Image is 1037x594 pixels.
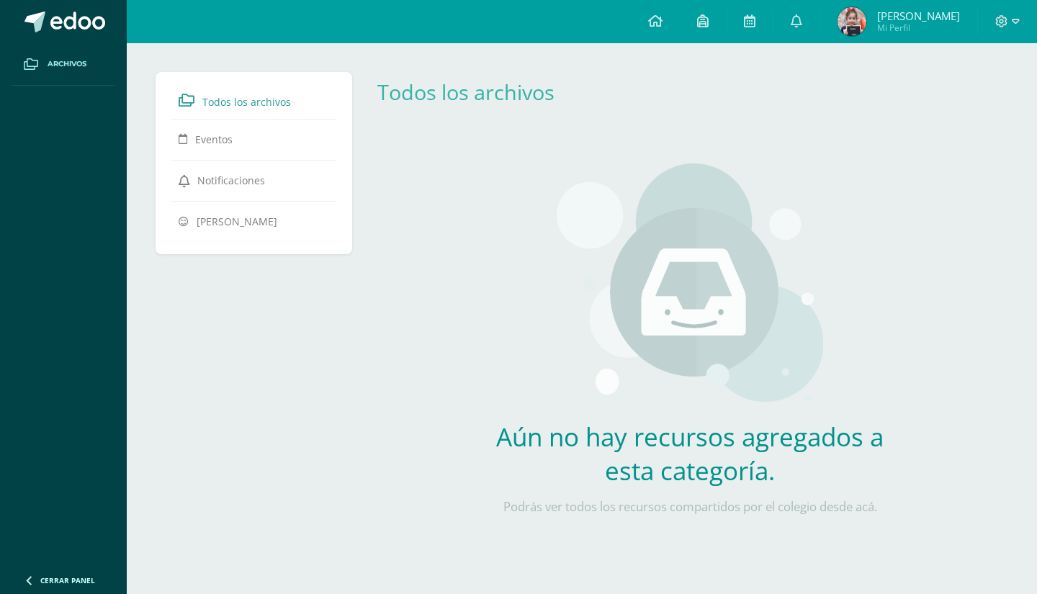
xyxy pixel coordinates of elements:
[179,208,329,234] a: [PERSON_NAME]
[477,420,902,487] h2: Aún no hay recursos agregados a esta categoría.
[197,174,265,187] span: Notificaciones
[377,78,555,106] a: Todos los archivos
[179,87,329,113] a: Todos los archivos
[179,126,329,152] a: Eventos
[48,58,86,70] span: Archivos
[40,575,95,585] span: Cerrar panel
[477,499,902,515] p: Podrás ver todos los recursos compartidos por el colegio desde acá.
[557,163,823,408] img: stages.png
[838,7,866,36] img: 773c7ed664d4e95a4dcae6e207361509.png
[197,215,277,228] span: [PERSON_NAME]
[877,9,960,23] span: [PERSON_NAME]
[877,22,960,34] span: Mi Perfil
[377,78,576,106] div: Todos los archivos
[179,167,329,193] a: Notificaciones
[202,95,291,109] span: Todos los archivos
[12,43,115,86] a: Archivos
[195,132,233,146] span: Eventos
